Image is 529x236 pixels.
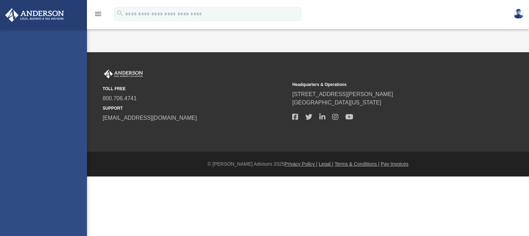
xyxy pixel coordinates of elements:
[292,91,393,97] a: [STREET_ADDRESS][PERSON_NAME]
[3,8,66,22] img: Anderson Advisors Platinum Portal
[94,13,102,18] a: menu
[292,81,477,88] small: Headquarters & Operations
[292,100,381,105] a: [GEOGRAPHIC_DATA][US_STATE]
[103,95,137,101] a: 800.706.4741
[103,86,287,92] small: TOLL FREE
[94,10,102,18] i: menu
[381,161,408,167] a: Pay Invoices
[87,160,529,168] div: © [PERSON_NAME] Advisors 2025
[335,161,379,167] a: Terms & Conditions |
[284,161,318,167] a: Privacy Policy |
[513,9,524,19] img: User Pic
[116,9,124,17] i: search
[103,115,197,121] a: [EMAIL_ADDRESS][DOMAIN_NAME]
[103,70,144,79] img: Anderson Advisors Platinum Portal
[103,105,287,111] small: SUPPORT
[319,161,334,167] a: Legal |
